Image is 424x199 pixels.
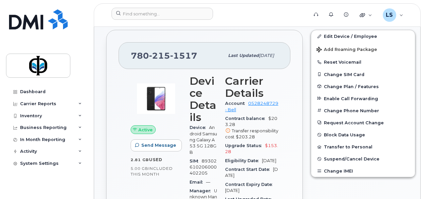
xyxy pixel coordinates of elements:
[190,180,206,185] span: Email
[225,182,276,187] span: Contract Expiry Date
[225,128,278,139] span: Transfer responsibility cost
[355,8,377,22] div: Quicklinks
[311,141,415,153] button: Transfer to Personal
[225,158,262,163] span: Eligibility Date
[311,105,415,117] button: Change Phone Number
[225,116,278,140] span: $203.28
[190,75,217,123] h3: Device Details
[225,75,278,99] h3: Carrier Details
[228,53,259,58] span: Last updated
[136,78,176,119] img: image20231002-3703462-kjv75p.jpeg
[311,42,415,56] button: Add Roaming Package
[190,158,217,176] span: 89302610206000402205
[386,11,393,19] span: LS
[141,142,176,148] span: Send Message
[138,127,153,133] span: Active
[311,153,415,165] button: Suspend/Cancel Device
[311,165,415,177] button: Change IMEI
[225,143,265,148] span: Upgrade Status
[225,188,239,193] span: [DATE]
[149,157,162,162] span: used
[324,156,379,161] span: Suspend/Cancel Device
[190,158,202,163] span: SIM
[131,51,197,61] span: 780
[311,129,415,141] button: Block Data Usage
[131,139,182,151] button: Send Message
[170,51,197,61] span: 1517
[149,51,170,61] span: 215
[311,92,415,105] button: Enable Call Forwarding
[259,53,274,58] span: [DATE]
[316,47,377,53] span: Add Roaming Package
[225,116,268,121] span: Contract balance
[324,84,379,89] span: Change Plan / Features
[311,30,415,42] a: Edit Device / Employee
[311,56,415,68] button: Reset Voicemail
[378,8,408,22] div: Luciann Sacrey
[190,188,214,193] span: Manager
[225,101,248,106] span: Account
[311,117,415,129] button: Request Account Change
[262,158,276,163] span: [DATE]
[311,68,415,80] button: Change SIM Card
[206,180,210,185] span: —
[225,167,273,172] span: Contract Start Date
[225,101,278,112] a: 0528248729 - Bell
[190,125,217,154] span: Android Samsung Galaxy A53 5G 128GB
[131,157,149,162] span: 2.81 GB
[236,134,255,139] span: $203.28
[324,96,378,101] span: Enable Call Forwarding
[311,80,415,92] button: Change Plan / Features
[131,166,148,171] span: 5.00 GB
[112,8,213,20] input: Find something...
[190,125,209,130] span: Device
[131,166,173,177] span: included this month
